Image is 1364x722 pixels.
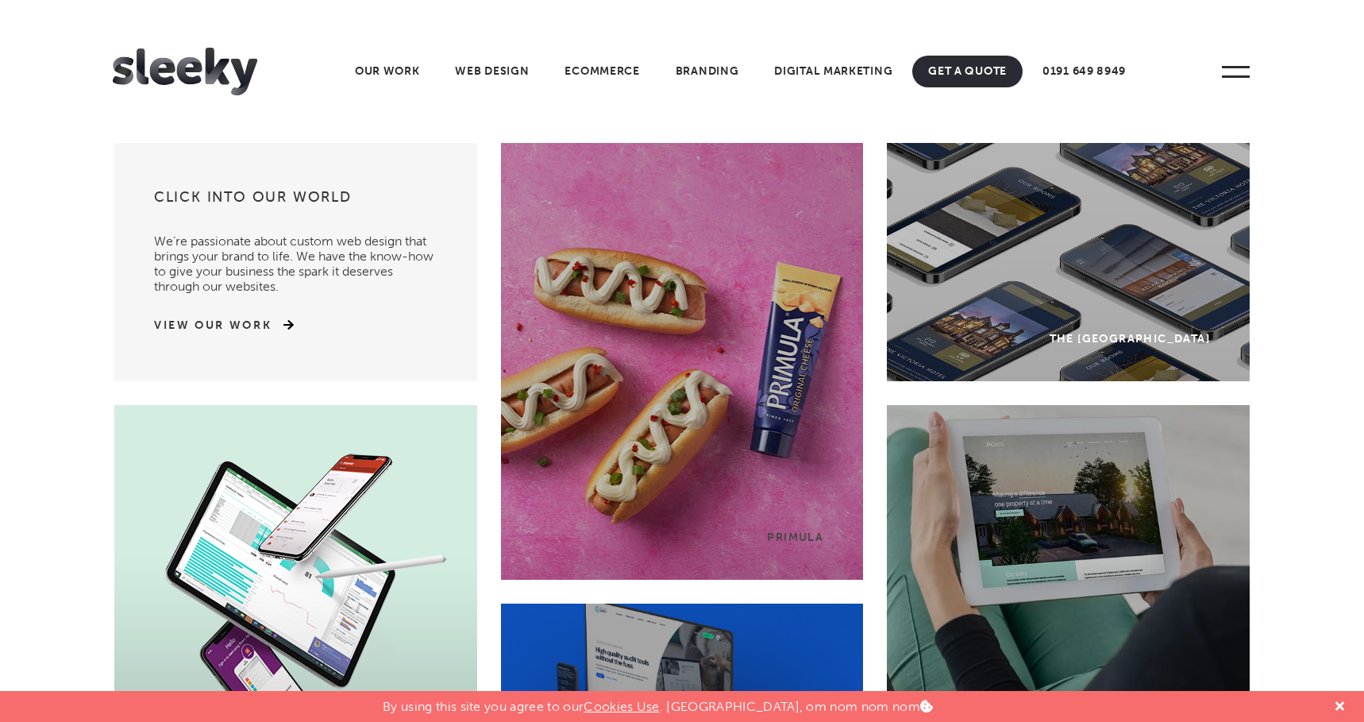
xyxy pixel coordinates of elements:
[154,318,272,334] a: View Our Work
[584,699,660,714] a: Cookies Use
[272,319,293,330] img: arrow
[383,691,933,714] p: By using this site you agree to our . [GEOGRAPHIC_DATA], om nom nom nom
[887,143,1250,381] a: The [GEOGRAPHIC_DATA]
[439,56,545,87] a: Web Design
[549,56,655,87] a: Ecommerce
[912,56,1023,87] a: Get A Quote
[767,531,823,544] div: Primula
[758,56,908,87] a: Digital Marketing
[154,218,437,294] p: We’re passionate about custom web design that brings your brand to life. We have the know-how to ...
[339,56,436,87] a: Our Work
[154,187,437,218] h3: Click into our world
[1027,56,1142,87] a: 0191 649 8949
[501,143,864,580] a: Primula
[113,48,257,95] img: Sleeky Web Design Newcastle
[660,56,755,87] a: Branding
[1050,332,1210,346] div: The [GEOGRAPHIC_DATA]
